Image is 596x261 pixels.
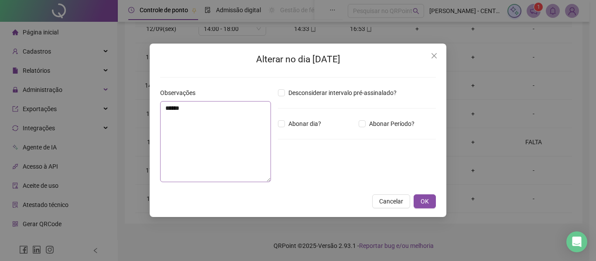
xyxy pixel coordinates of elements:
button: Cancelar [372,194,410,208]
button: Close [427,49,441,63]
span: Abonar dia? [285,119,325,129]
h2: Alterar no dia [DATE] [160,52,436,67]
span: Desconsiderar intervalo pré-assinalado? [285,88,400,98]
button: OK [414,194,436,208]
span: close [431,52,438,59]
span: Cancelar [379,197,403,206]
span: OK [421,197,429,206]
label: Observações [160,88,201,98]
span: Abonar Período? [366,119,418,129]
div: Open Intercom Messenger [566,231,587,252]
